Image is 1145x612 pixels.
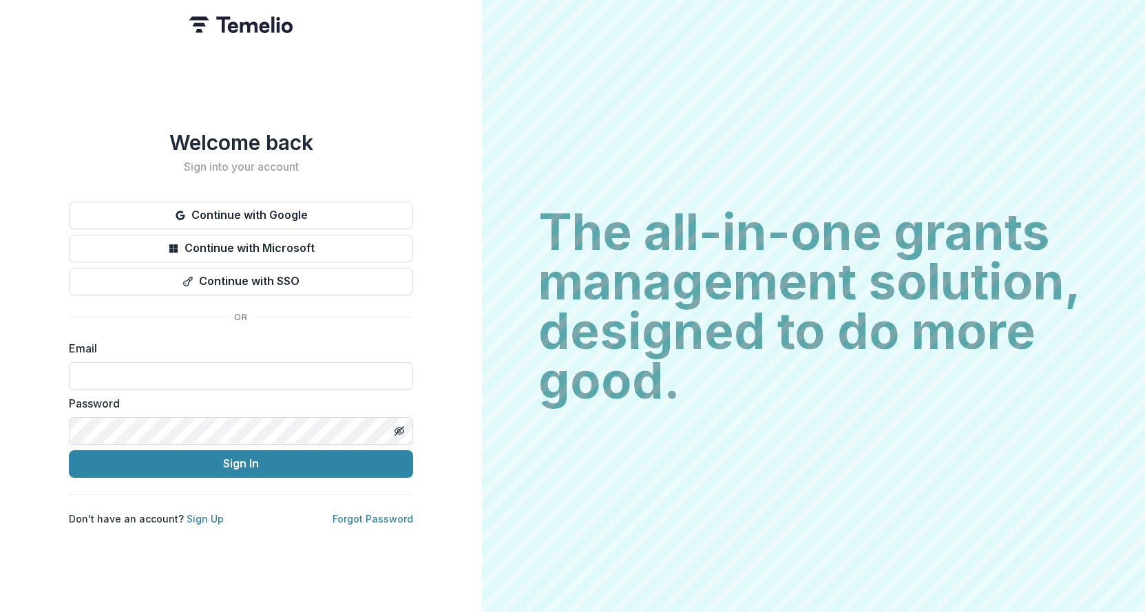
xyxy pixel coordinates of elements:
[69,340,405,357] label: Email
[69,160,413,173] h2: Sign into your account
[69,130,413,155] h1: Welcome back
[69,268,413,295] button: Continue with SSO
[189,17,293,33] img: Temelio
[333,513,413,525] a: Forgot Password
[69,202,413,229] button: Continue with Google
[69,395,405,412] label: Password
[69,235,413,262] button: Continue with Microsoft
[69,450,413,478] button: Sign In
[187,513,224,525] a: Sign Up
[388,420,410,442] button: Toggle password visibility
[69,511,224,526] p: Don't have an account?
